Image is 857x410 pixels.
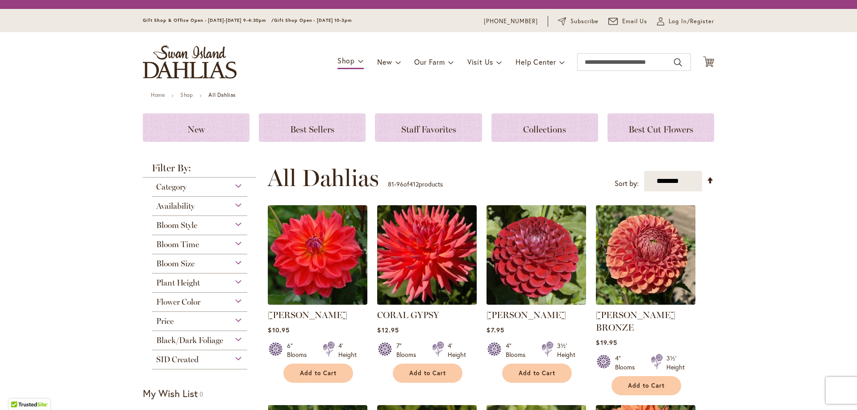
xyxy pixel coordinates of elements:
[622,17,648,26] span: Email Us
[484,17,538,26] a: [PHONE_NUMBER]
[156,355,199,364] span: SID Created
[506,341,531,359] div: 4" Blooms
[396,180,404,188] span: 96
[401,124,456,135] span: Staff Favorites
[628,124,693,135] span: Best Cut Flowers
[388,180,394,188] span: 81
[409,180,419,188] span: 412
[156,278,200,288] span: Plant Height
[516,57,556,66] span: Help Center
[448,341,466,359] div: 4' Height
[180,91,193,98] a: Shop
[377,310,439,320] a: CORAL GYPSY
[612,376,681,395] button: Add to Cart
[377,326,399,334] span: $12.95
[156,220,197,230] span: Bloom Style
[596,205,695,305] img: CORNEL BRONZE
[491,113,598,142] a: Collections
[596,298,695,306] a: CORNEL BRONZE
[287,341,312,359] div: 6" Blooms
[414,57,445,66] span: Our Farm
[151,91,165,98] a: Home
[156,297,200,307] span: Flower Color
[337,56,355,65] span: Shop
[268,326,289,334] span: $10.95
[143,163,256,178] strong: Filter By:
[393,364,462,383] button: Add to Cart
[268,205,367,305] img: COOPER BLAINE
[268,310,347,320] a: [PERSON_NAME]
[156,259,195,269] span: Bloom Size
[143,17,274,23] span: Gift Shop & Office Open - [DATE]-[DATE] 9-4:30pm /
[519,369,555,377] span: Add to Cart
[290,124,334,135] span: Best Sellers
[596,310,675,333] a: [PERSON_NAME] BRONZE
[628,382,665,389] span: Add to Cart
[467,57,493,66] span: Visit Us
[377,205,477,305] img: CORAL GYPSY
[283,364,353,383] button: Add to Cart
[396,341,421,359] div: 7" Blooms
[557,341,575,359] div: 3½' Height
[268,298,367,306] a: COOPER BLAINE
[338,341,357,359] div: 4' Height
[156,182,187,192] span: Category
[666,354,685,372] div: 3½' Height
[523,124,566,135] span: Collections
[7,378,32,403] iframe: Launch Accessibility Center
[558,17,599,26] a: Subscribe
[300,369,337,377] span: Add to Cart
[669,17,714,26] span: Log In/Register
[502,364,572,383] button: Add to Cart
[608,17,648,26] a: Email Us
[143,46,237,79] a: store logo
[487,310,566,320] a: [PERSON_NAME]
[487,298,586,306] a: CORNEL
[607,113,714,142] a: Best Cut Flowers
[259,113,366,142] a: Best Sellers
[208,91,236,98] strong: All Dahlias
[156,201,195,211] span: Availability
[409,369,446,377] span: Add to Cart
[187,124,205,135] span: New
[377,57,392,66] span: New
[674,55,682,70] button: Search
[377,298,477,306] a: CORAL GYPSY
[156,335,223,345] span: Black/Dark Foliage
[487,326,504,334] span: $7.95
[615,354,640,372] div: 4" Blooms
[143,113,250,142] a: New
[274,17,352,23] span: Gift Shop Open - [DATE] 10-3pm
[487,205,586,305] img: CORNEL
[615,175,639,192] label: Sort by:
[375,113,482,142] a: Staff Favorites
[267,165,379,191] span: All Dahlias
[596,338,617,347] span: $19.95
[657,17,714,26] a: Log In/Register
[388,177,443,191] p: - of products
[156,316,174,326] span: Price
[570,17,599,26] span: Subscribe
[143,387,198,400] strong: My Wish List
[156,240,199,249] span: Bloom Time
